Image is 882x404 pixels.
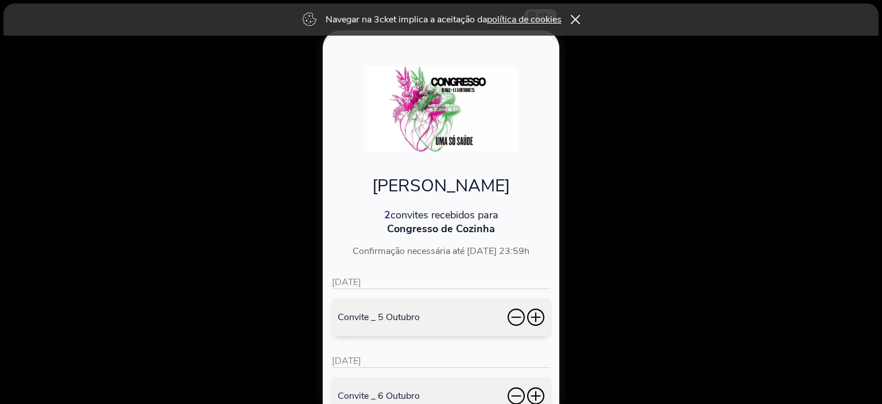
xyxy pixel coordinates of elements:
p: [DATE] [332,355,550,368]
span: Convite _ 6 Outubro [338,390,420,402]
p: convites recebidos para [332,208,550,222]
p: Navegar na 3cket implica a aceitação da [326,13,562,26]
span: Convite _ 5 Outubro [338,311,420,324]
p: [PERSON_NAME] [332,174,550,198]
img: 2e4255ff68674944a400b3b1540120ea.webp [365,66,518,152]
p: [DATE] [332,276,550,289]
a: política de cookies [487,13,562,26]
span: 2 [384,208,390,222]
span: Confirmação necessária até [DATE] 23:59h [353,245,529,257]
p: Congresso de Cozinha [332,222,550,236]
